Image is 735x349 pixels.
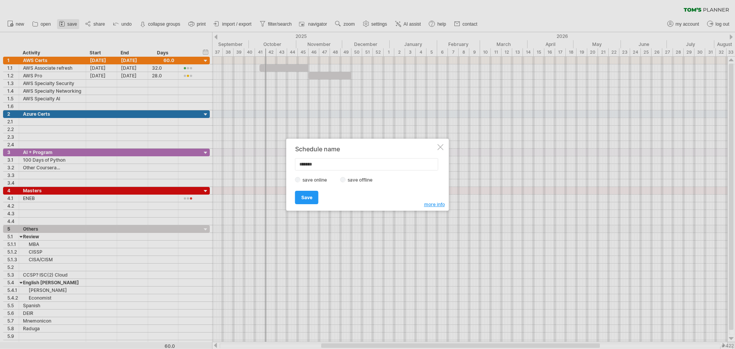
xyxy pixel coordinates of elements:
[424,202,445,207] span: more info
[301,177,333,183] label: save online
[346,177,379,183] label: save offline
[295,191,318,204] a: Save
[301,195,312,200] span: Save
[295,146,436,152] div: Schedule name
